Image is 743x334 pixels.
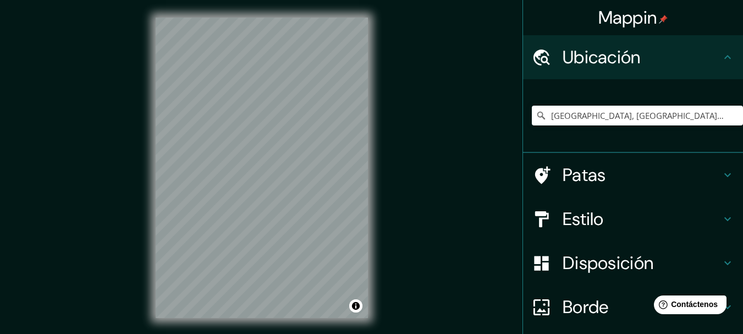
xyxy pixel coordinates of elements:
iframe: Lanzador de widgets de ayuda [645,291,731,322]
canvas: Mapa [156,18,368,318]
input: Elige tu ciudad o zona [532,106,743,125]
font: Borde [563,295,609,319]
div: Ubicación [523,35,743,79]
div: Disposición [523,241,743,285]
font: Patas [563,163,606,187]
font: Mappin [598,6,657,29]
div: Patas [523,153,743,197]
div: Borde [523,285,743,329]
font: Disposición [563,251,653,275]
div: Estilo [523,197,743,241]
button: Activar o desactivar atribución [349,299,362,313]
font: Estilo [563,207,604,231]
font: Ubicación [563,46,641,69]
img: pin-icon.png [659,15,668,24]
